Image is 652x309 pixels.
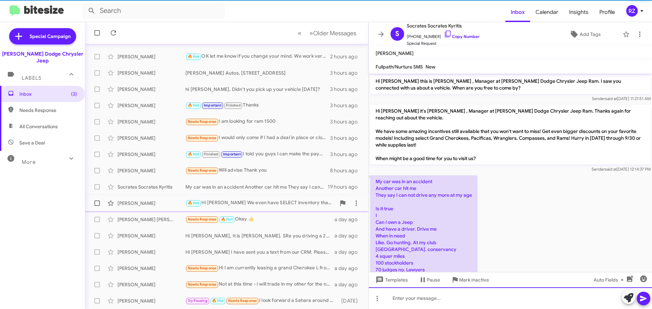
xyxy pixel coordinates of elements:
[294,26,360,40] nav: Page navigation example
[330,118,363,125] div: 3 hours ago
[594,274,626,286] span: Auto Fields
[330,53,363,60] div: 2 hours ago
[185,70,330,76] div: [PERSON_NAME] Autos, [STREET_ADDRESS]
[185,281,334,288] div: Not at this time - I will trade in my other for the new one I discussed with [PERSON_NAME]
[592,96,651,101] span: Sender [DATE] 11:21:51 AM
[369,274,413,286] button: Templates
[334,249,363,255] div: a day ago
[228,298,257,303] span: Needs Response
[185,264,334,272] div: Hi I am currently leasing a grand Cherokee L from [PERSON_NAME] jeep dodge
[620,5,645,17] button: RZ
[605,167,617,172] span: said at
[328,184,363,190] div: 19 hours ago
[71,91,77,97] span: (3)
[594,2,620,22] a: Profile
[117,86,185,93] div: [PERSON_NAME]
[530,2,564,22] a: Calendar
[9,28,76,44] a: Special Campaign
[185,232,334,239] div: Hi [PERSON_NAME], It is [PERSON_NAME]. SRe you driving a 2017 Grand Cherokee?
[204,103,221,108] span: Important
[313,30,356,37] span: Older Messages
[185,150,330,158] div: I told you guys I can make the payments but to put a down payment down is not possible at the moment
[185,199,336,207] div: Hi [PERSON_NAME] We even have SELECT inventory that has additional incentives for the client. Wou...
[117,265,185,272] div: [PERSON_NAME]
[185,215,334,223] div: Okay 👍
[188,282,217,287] span: Needs Response
[605,96,617,101] span: said at
[446,274,494,286] button: Mark Inactive
[19,91,77,97] span: Inbox
[185,184,328,190] div: My car was in an accident Another car hit me They say I can not drive any more at my age Is it tr...
[117,53,185,60] div: [PERSON_NAME]
[117,297,185,304] div: [PERSON_NAME]
[117,184,185,190] div: Socrates Socrates Kyritis
[459,274,489,286] span: Mark Inactive
[117,118,185,125] div: [PERSON_NAME]
[592,167,651,172] span: Sender [DATE] 12:14:37 PM
[117,167,185,174] div: [PERSON_NAME]
[117,135,185,141] div: [PERSON_NAME]
[185,53,330,60] div: OK let me know if you change your mind. We work very hard to get everyone approved. [PERSON_NAME]
[425,64,435,70] span: New
[427,274,440,286] span: Pause
[117,232,185,239] div: [PERSON_NAME]
[334,216,363,223] div: a day ago
[82,3,225,19] input: Search
[330,151,363,158] div: 3 hours ago
[19,123,58,130] span: All Conversations
[185,297,338,305] div: I look forward a Sahara around 30k
[188,298,207,303] span: Try Pausing
[505,2,530,22] a: Inbox
[117,249,185,255] div: [PERSON_NAME]
[370,105,651,165] p: Hi [PERSON_NAME] it's [PERSON_NAME] , Manager at [PERSON_NAME] Dodge Chrysler Jeep Ram. Thanks ag...
[376,50,414,56] span: [PERSON_NAME]
[309,29,313,37] span: »
[580,28,601,40] span: Add Tags
[407,30,479,40] span: [PHONE_NUMBER]
[185,86,330,93] div: hi [PERSON_NAME], Didn't you pick up your vehicle [DATE]?
[588,274,632,286] button: Auto Fields
[188,217,217,221] span: Needs Response
[334,232,363,239] div: a day ago
[330,86,363,93] div: 3 hours ago
[185,118,330,125] div: I am looking for ram 1500
[204,152,219,156] span: Finished
[413,274,446,286] button: Pause
[117,70,185,76] div: [PERSON_NAME]
[330,135,363,141] div: 3 hours ago
[626,5,638,17] div: RZ
[185,134,330,142] div: I would only come if I had a deal in place or close to it on the phone. I'm looking all round rig...
[294,26,306,40] button: Previous
[30,33,71,40] span: Special Campaign
[376,64,423,70] span: Fullpath/Nurture SMS
[117,102,185,109] div: [PERSON_NAME]
[19,139,45,146] span: Save a Deal
[188,152,199,156] span: 🔥 Hot
[188,54,199,59] span: 🔥 Hot
[22,159,36,165] span: More
[370,75,651,94] p: Hi [PERSON_NAME] this is [PERSON_NAME] , Manager at [PERSON_NAME] Dodge Chrysler Jeep Ram. I saw ...
[334,281,363,288] div: a day ago
[298,29,302,37] span: «
[212,298,223,303] span: 🔥 Hot
[117,200,185,207] div: [PERSON_NAME]
[188,136,217,140] span: Needs Response
[188,103,199,108] span: 🔥 Hot
[188,119,217,124] span: Needs Response
[188,168,217,173] span: Needs Response
[185,249,334,255] div: Hi [PERSON_NAME] I have sent you a text from our CRM. Please read and text back Thank you [PERSON...
[374,274,408,286] span: Templates
[330,70,363,76] div: 3 hours ago
[22,75,41,81] span: Labels
[185,167,330,174] div: Will advise Thank you
[117,216,185,223] div: [PERSON_NAME] [PERSON_NAME]
[330,167,363,174] div: 8 hours ago
[305,26,360,40] button: Next
[564,2,594,22] a: Insights
[117,151,185,158] div: [PERSON_NAME]
[407,22,479,30] span: Socrates Socrates Kyritis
